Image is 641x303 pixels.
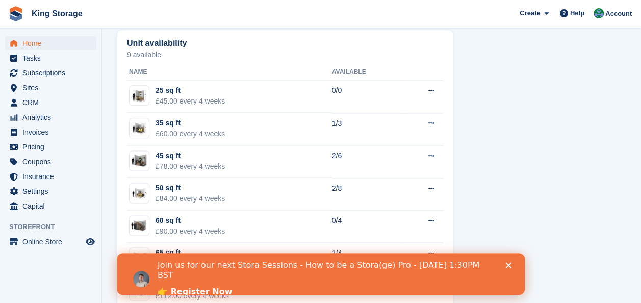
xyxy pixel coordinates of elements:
span: Capital [22,199,84,213]
div: £45.00 every 4 weeks [156,96,225,107]
div: £78.00 every 4 weeks [156,161,225,172]
td: 2/6 [332,145,400,178]
div: 25 sq ft [156,85,225,96]
img: 50.jpg [130,186,149,200]
a: menu [5,140,96,154]
iframe: Intercom live chat banner [117,253,525,295]
span: Account [605,9,632,19]
span: Home [22,36,84,50]
a: menu [5,235,96,249]
a: menu [5,125,96,139]
td: 2/8 [332,178,400,210]
a: menu [5,95,96,110]
div: £60.00 every 4 weeks [156,129,225,139]
span: Online Store [22,235,84,249]
img: 65-sqft-unit.jpg [130,250,149,265]
a: menu [5,66,96,80]
div: 45 sq ft [156,150,225,161]
span: Storefront [9,222,101,232]
img: 60-sqft-unit%20(1).jpg [130,218,149,233]
div: 60 sq ft [156,215,225,226]
span: Tasks [22,51,84,65]
div: £90.00 every 4 weeks [156,226,225,237]
span: Sites [22,81,84,95]
a: 👉 Register Now [41,34,115,45]
div: 65 sq ft [156,247,225,258]
div: 35 sq ft [156,118,225,129]
a: menu [5,110,96,124]
span: Settings [22,184,84,198]
td: 1/3 [332,113,400,145]
span: Pricing [22,140,84,154]
a: menu [5,199,96,213]
a: menu [5,184,96,198]
span: Subscriptions [22,66,84,80]
a: Preview store [84,236,96,248]
img: John King [594,8,604,18]
td: 1/4 [332,243,400,275]
span: Analytics [22,110,84,124]
span: Coupons [22,155,84,169]
p: 9 available [127,51,443,58]
div: £84.00 every 4 weeks [156,193,225,204]
th: Available [332,64,400,81]
span: Create [520,8,540,18]
div: 50 sq ft [156,183,225,193]
h2: Unit availability [127,39,187,48]
span: Invoices [22,125,84,139]
a: menu [5,51,96,65]
span: Insurance [22,169,84,184]
div: £112.00 every 4 weeks [156,291,229,301]
a: King Storage [28,5,87,22]
a: menu [5,81,96,95]
td: 0/4 [332,210,400,243]
span: CRM [22,95,84,110]
img: stora-icon-8386f47178a22dfd0bd8f6a31ec36ba5ce8667c1dd55bd0f319d3a0aa187defe.svg [8,6,23,21]
td: 0/0 [332,80,400,113]
img: 25.jpg [130,88,149,103]
img: 35-sqft-unit%20(1).jpg [130,121,149,136]
a: menu [5,155,96,169]
img: 45-sqft-unit.jpg [130,153,149,168]
a: menu [5,36,96,50]
a: menu [5,169,96,184]
th: Name [127,64,332,81]
span: Help [570,8,584,18]
div: Close [389,9,399,15]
